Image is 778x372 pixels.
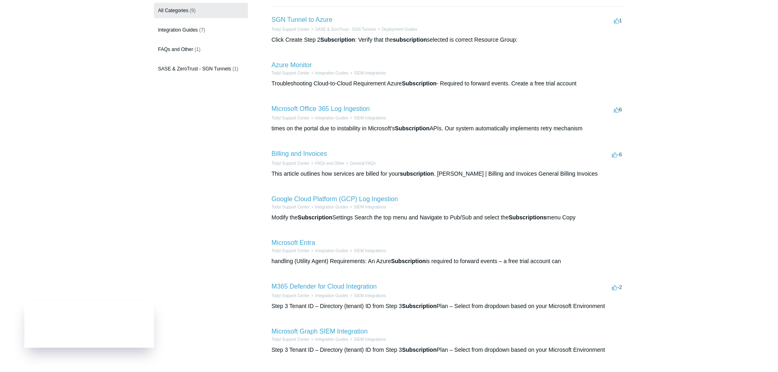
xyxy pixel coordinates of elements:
[310,204,348,210] li: Integration Guides
[614,17,622,23] span: 1
[271,71,310,75] a: Todyl Support Center
[271,116,310,120] a: Todyl Support Center
[315,116,348,120] a: Integration Guides
[271,302,624,310] div: Step 3 Tenant ID – Directory (tenant) ID from Step 3 Plan – Select from dropdown based on your Mi...
[315,27,376,32] a: SASE & ZeroTrust - SGN Tunnels
[271,213,624,222] div: Modify the Settings Search the top menu and Navigate to Pub/Sub and select the menu Copy
[348,248,386,254] li: SIEM Integrations
[271,293,310,299] li: Todyl Support Center
[271,337,310,342] a: Todyl Support Center
[612,284,622,290] span: -2
[271,248,310,254] li: Todyl Support Center
[154,61,248,77] a: SASE & ZeroTrust - SGN Tunnels (1)
[354,249,386,253] a: SIEM Integrations
[315,161,344,166] a: FAQs and Other
[158,66,231,72] span: SASE & ZeroTrust - SGN Tunnels
[310,248,348,254] li: Integration Guides
[271,239,315,246] a: Microsoft Entra
[310,160,344,166] li: FAQs and Other
[271,204,310,210] li: Todyl Support Center
[271,105,370,112] a: Microsoft Office 365 Log Ingestion
[402,80,437,87] em: Subscription
[614,106,622,113] span: 6
[158,8,188,13] span: All Categories
[612,151,622,157] span: -6
[271,27,310,32] a: Todyl Support Center
[24,301,154,348] iframe: Todyl Status
[271,205,310,209] a: Todyl Support Center
[154,42,248,57] a: FAQs and Other (1)
[271,249,310,253] a: Todyl Support Center
[402,303,437,309] em: Subscription
[348,70,386,76] li: SIEM Integrations
[315,71,348,75] a: Integration Guides
[271,346,624,354] div: Step 3 Tenant ID – Directory (tenant) ID from Step 3 Plan – Select from dropdown based on your Mi...
[310,115,348,121] li: Integration Guides
[154,22,248,38] a: Integration Guides (7)
[402,346,437,353] em: Subscription
[310,26,376,32] li: SASE & ZeroTrust - SGN Tunnels
[310,70,348,76] li: Integration Guides
[271,70,310,76] li: Todyl Support Center
[376,26,417,32] li: Deployment Guides
[271,124,624,133] div: times on the portal due to instability in Microsoft's APIs. Our system automatically implements r...
[354,205,386,209] a: SIEM Integrations
[233,66,239,72] span: (1)
[271,26,310,32] li: Todyl Support Center
[271,283,377,290] a: M365 Defender for Cloud Integration
[158,27,198,33] span: Integration Guides
[271,161,310,166] a: Todyl Support Center
[271,257,624,266] div: handling (Utility Agent) Requirements: An Azure is required to forward events – a free trial acco...
[271,16,332,23] a: SGN Tunnel to Azure
[344,160,376,166] li: General FAQs
[298,214,333,221] em: Subscription
[315,337,348,342] a: Integration Guides
[354,116,386,120] a: SIEM Integrations
[348,115,386,121] li: SIEM Integrations
[395,125,430,132] em: Subscription
[315,249,348,253] a: Integration Guides
[391,258,426,264] em: Subscription
[348,336,386,342] li: SIEM Integrations
[271,293,310,298] a: Todyl Support Center
[310,293,348,299] li: Integration Guides
[199,27,205,33] span: (7)
[271,336,310,342] li: Todyl Support Center
[348,204,386,210] li: SIEM Integrations
[348,293,386,299] li: SIEM Integrations
[271,36,624,44] div: Click Create Step 2 : Verify that the selected is correct Resource Group:
[158,47,193,52] span: FAQs and Other
[154,3,248,18] a: All Categories (9)
[315,205,348,209] a: Integration Guides
[350,161,376,166] a: General FAQs
[354,337,386,342] a: SIEM Integrations
[354,293,386,298] a: SIEM Integrations
[271,328,368,335] a: Microsoft Graph SIEM Integration
[393,36,427,43] em: subscription
[271,115,310,121] li: Todyl Support Center
[354,71,386,75] a: SIEM Integrations
[271,150,327,157] a: Billing and Invoices
[271,170,624,178] div: This article outlines how services are billed for your . [PERSON_NAME] | Billing and Invoices Gen...
[271,62,312,68] a: Azure Monitor
[509,214,546,221] em: Subscriptions
[194,47,201,52] span: (1)
[321,36,355,43] em: Subscription
[271,79,624,88] div: Troubleshooting Cloud-to-Cloud Requirement Azure - Required to forward events. Create a free tria...
[190,8,196,13] span: (9)
[315,293,348,298] a: Integration Guides
[310,336,348,342] li: Integration Guides
[271,160,310,166] li: Todyl Support Center
[271,196,398,202] a: Google Cloud Platform (GCP) Log Ingestion
[400,170,434,177] em: subscription
[382,27,417,32] a: Deployment Guides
